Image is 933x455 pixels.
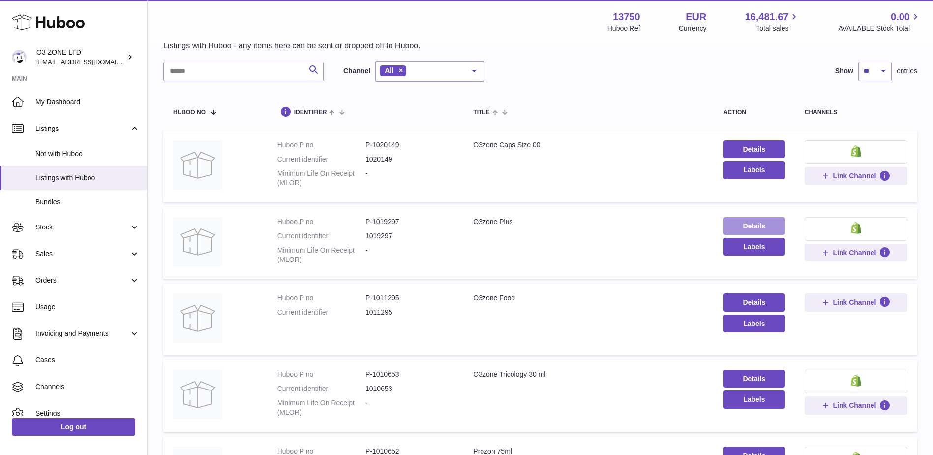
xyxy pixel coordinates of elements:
dt: Current identifier [277,384,365,393]
img: O3zone Plus [173,217,222,266]
dt: Current identifier [277,308,365,317]
dd: P-1010653 [365,370,453,379]
span: My Dashboard [35,97,140,107]
img: shopify-small.png [851,145,861,157]
span: Link Channel [833,401,876,410]
dt: Minimum Life On Receipt (MLOR) [277,169,365,188]
div: channels [805,109,907,116]
button: Labels [723,390,785,408]
dd: - [365,169,453,188]
span: Bundles [35,197,140,207]
strong: EUR [686,10,706,24]
a: Log out [12,418,135,436]
span: Huboo no [173,109,206,116]
div: O3zone Food [473,293,704,303]
dd: - [365,246,453,264]
button: Link Channel [805,396,907,414]
a: Details [723,140,785,158]
span: Link Channel [833,298,876,307]
span: All [385,66,393,74]
span: Stock [35,223,129,232]
button: Link Channel [805,293,907,311]
span: 0.00 [891,10,910,24]
a: Details [723,370,785,388]
button: Labels [723,315,785,332]
div: Currency [679,24,707,33]
div: O3zone Caps Size 00 [473,140,704,150]
dt: Huboo P no [277,293,365,303]
dt: Huboo P no [277,217,365,227]
dt: Huboo P no [277,140,365,150]
span: title [473,109,489,116]
a: 16,481.67 Total sales [745,10,800,33]
div: O3zone Tricology 30 ml [473,370,704,379]
img: O3zone Caps Size 00 [173,140,222,190]
label: Show [835,66,853,76]
span: Total sales [756,24,800,33]
dd: - [365,398,453,417]
dt: Minimum Life On Receipt (MLOR) [277,246,365,264]
div: O3zone Plus [473,217,704,227]
div: Huboo Ref [607,24,640,33]
dt: Minimum Life On Receipt (MLOR) [277,398,365,417]
img: O3zone Tricology 30 ml [173,370,222,419]
span: AVAILABLE Stock Total [838,24,921,33]
span: Sales [35,249,129,259]
img: O3zone Food [173,293,222,343]
span: Orders [35,276,129,285]
span: Channels [35,382,140,391]
button: Labels [723,161,785,179]
span: Invoicing and Payments [35,329,129,338]
span: Listings [35,124,129,133]
a: Details [723,293,785,311]
dt: Current identifier [277,155,365,164]
a: Details [723,217,785,235]
dd: 1020149 [365,155,453,164]
span: Listings with Huboo [35,173,140,183]
strong: 13750 [613,10,640,24]
dd: P-1019297 [365,217,453,227]
dd: 1019297 [365,231,453,241]
span: entries [897,66,917,76]
button: Link Channel [805,167,907,185]
span: 16,481.67 [745,10,788,24]
span: Link Channel [833,248,876,257]
div: O3 ZONE LTD [36,48,125,66]
span: Cases [35,356,140,365]
span: Link Channel [833,171,876,180]
span: Settings [35,409,140,418]
button: Link Channel [805,244,907,261]
span: Usage [35,302,140,312]
p: Listings with Huboo - any items here can be sent or dropped off to Huboo. [163,40,421,51]
dt: Huboo P no [277,370,365,379]
img: shopify-small.png [851,222,861,234]
span: identifier [294,109,327,116]
dt: Current identifier [277,231,365,241]
dd: 1010653 [365,384,453,393]
dd: P-1011295 [365,293,453,303]
img: hello@o3zoneltd.co.uk [12,50,27,65]
span: Not with Huboo [35,149,140,159]
button: Labels [723,238,785,256]
a: 0.00 AVAILABLE Stock Total [838,10,921,33]
dd: 1011295 [365,308,453,317]
div: action [723,109,785,116]
dd: P-1020149 [365,140,453,150]
img: shopify-small.png [851,375,861,387]
label: Channel [343,66,370,76]
span: [EMAIL_ADDRESS][DOMAIN_NAME] [36,58,145,65]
